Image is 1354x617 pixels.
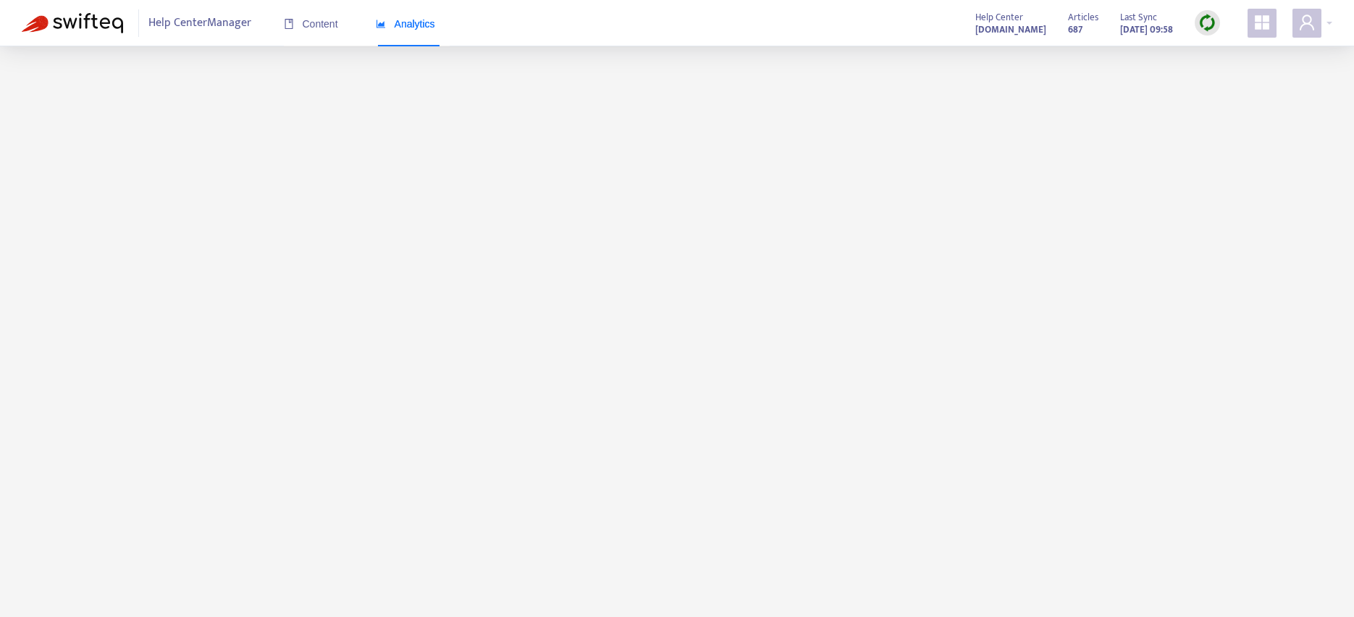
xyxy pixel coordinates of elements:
[975,22,1046,38] strong: [DOMAIN_NAME]
[1198,14,1216,32] img: sync.dc5367851b00ba804db3.png
[284,18,338,30] span: Content
[148,9,251,37] span: Help Center Manager
[376,18,435,30] span: Analytics
[1120,9,1157,25] span: Last Sync
[1120,22,1173,38] strong: [DATE] 09:58
[1068,22,1082,38] strong: 687
[1298,14,1316,31] span: user
[22,13,123,33] img: Swifteq
[975,21,1046,38] a: [DOMAIN_NAME]
[376,19,386,29] span: area-chart
[1253,14,1271,31] span: appstore
[975,9,1023,25] span: Help Center
[1068,9,1098,25] span: Articles
[284,19,294,29] span: book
